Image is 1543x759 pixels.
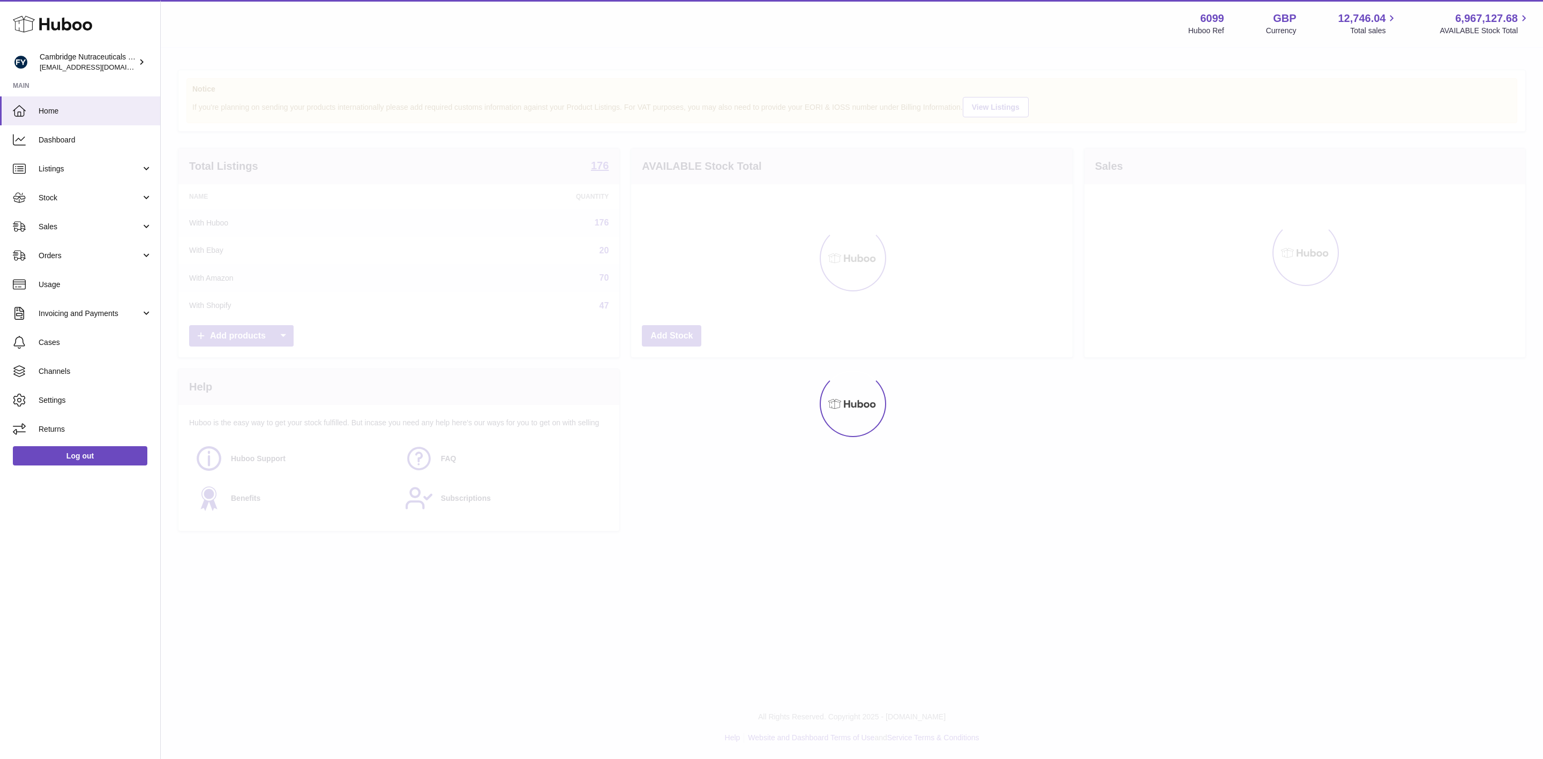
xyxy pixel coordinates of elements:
[1338,11,1385,26] span: 12,746.04
[39,395,152,405] span: Settings
[1350,26,1398,36] span: Total sales
[39,251,141,261] span: Orders
[39,193,141,203] span: Stock
[1188,26,1224,36] div: Huboo Ref
[1440,26,1530,36] span: AVAILABLE Stock Total
[40,63,158,71] span: [EMAIL_ADDRESS][DOMAIN_NAME]
[1440,11,1530,36] a: 6,967,127.68 AVAILABLE Stock Total
[39,366,152,377] span: Channels
[1200,11,1224,26] strong: 6099
[39,164,141,174] span: Listings
[39,222,141,232] span: Sales
[1266,26,1297,36] div: Currency
[39,309,141,319] span: Invoicing and Payments
[39,337,152,348] span: Cases
[39,424,152,434] span: Returns
[13,446,147,465] a: Log out
[1338,11,1398,36] a: 12,746.04 Total sales
[1455,11,1518,26] span: 6,967,127.68
[13,54,29,70] img: huboo@camnutra.com
[39,280,152,290] span: Usage
[39,106,152,116] span: Home
[1273,11,1296,26] strong: GBP
[39,135,152,145] span: Dashboard
[40,52,136,72] div: Cambridge Nutraceuticals Ltd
